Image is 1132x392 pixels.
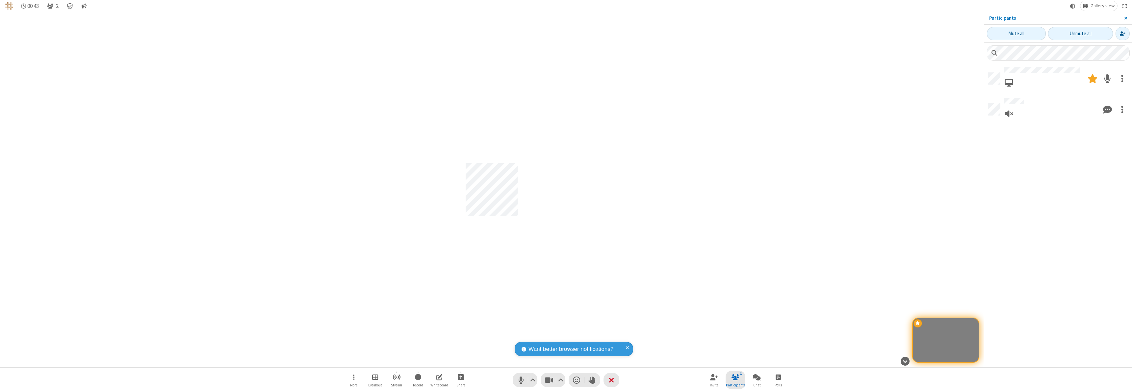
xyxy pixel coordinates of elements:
[391,383,402,387] span: Stream
[27,3,39,9] span: 00:43
[569,373,584,387] button: Send a reaction
[1004,106,1014,121] button: Viewing only, no audio connected
[1068,1,1078,11] button: Using system theme
[704,371,724,389] button: Invite participants (⌘+Shift+I)
[64,1,76,11] div: Meeting details Encryption enabled
[1004,75,1014,90] button: Joined via web browser
[365,371,385,389] button: Manage Breakout Rooms
[738,370,744,376] div: 2
[430,383,448,387] span: Whiteboard
[775,383,782,387] span: Polls
[987,27,1046,40] button: Mute all
[1116,27,1130,40] button: Invite
[556,373,565,387] button: Video setting
[56,3,59,9] span: 2
[344,371,364,389] button: Open menu
[528,373,537,387] button: Audio settings
[44,1,61,11] button: Close participant list
[1080,1,1117,11] button: Change layout
[768,371,788,389] button: Open poll
[726,371,745,389] button: Close participant list
[368,383,382,387] span: Breakout
[513,373,537,387] button: Mute (⌘+Shift+A)
[79,1,89,11] button: Conversation
[753,383,761,387] span: Chat
[408,371,428,389] button: Start recording
[898,353,912,369] button: Hide
[429,371,449,389] button: Open shared whiteboard
[387,371,406,389] button: Start streaming
[18,1,42,11] div: Timer
[584,373,600,387] button: Raise hand
[451,371,471,389] button: Start sharing
[350,383,357,387] span: More
[604,373,619,387] button: End or leave meeting
[1120,1,1130,11] button: Fullscreen
[456,383,465,387] span: Share
[413,383,423,387] span: Record
[541,373,565,387] button: Stop video (⌘+Shift+V)
[1048,27,1113,40] button: Unmute all
[5,2,13,10] img: QA Selenium DO NOT DELETE OR CHANGE
[726,383,745,387] span: Participants
[747,371,767,389] button: Open chat
[1119,12,1132,24] button: Close sidebar
[1091,3,1115,9] span: Gallery view
[989,14,1119,22] p: Participants
[710,383,718,387] span: Invite
[528,345,613,353] span: Want better browser notifications?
